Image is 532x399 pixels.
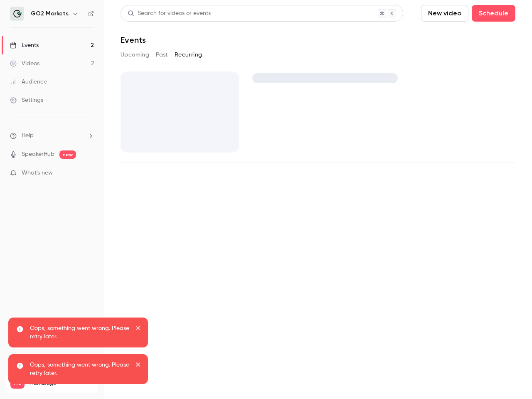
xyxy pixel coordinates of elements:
h6: GO2 Markets [31,10,69,18]
button: Upcoming [121,48,149,62]
button: close [135,361,141,371]
div: Videos [10,59,39,68]
p: Oops, something went wrong. Please retry later. [30,324,130,341]
div: Audience [10,78,47,86]
button: Recurring [175,48,202,62]
h1: Events [121,35,146,45]
button: Schedule [472,5,515,22]
a: SpeakerHub [22,150,54,159]
div: Settings [10,96,43,104]
div: Events [10,41,39,49]
li: help-dropdown-opener [10,131,94,140]
span: new [59,150,76,159]
button: close [135,324,141,334]
iframe: Noticeable Trigger [84,170,94,177]
button: New video [421,5,468,22]
div: Search for videos or events [128,9,211,18]
p: Oops, something went wrong. Please retry later. [30,361,130,377]
img: GO2 Markets [10,7,24,20]
button: Past [156,48,168,62]
span: What's new [22,169,53,177]
span: Help [22,131,34,140]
